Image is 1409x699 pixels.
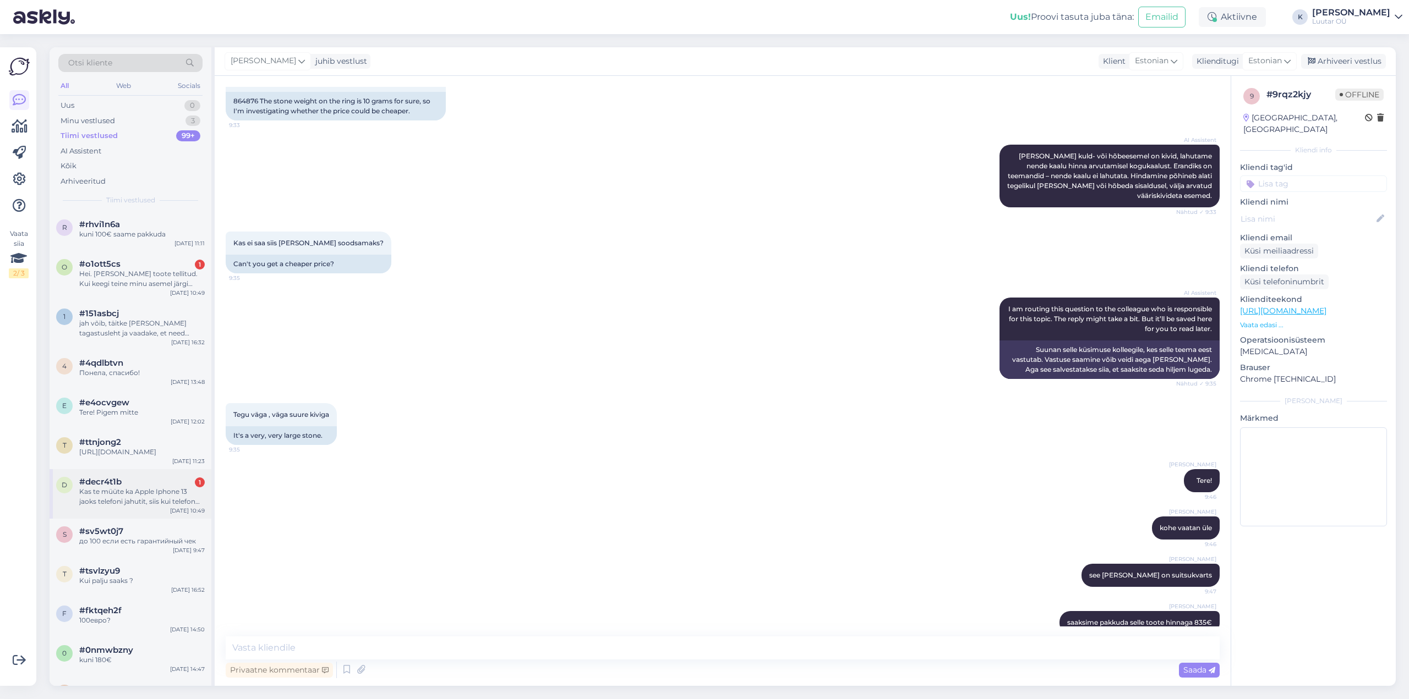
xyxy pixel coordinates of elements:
[9,56,30,77] img: Askly Logo
[1135,55,1168,67] span: Estonian
[1240,196,1387,208] p: Kliendi nimi
[1010,12,1031,22] b: Uus!
[1240,232,1387,244] p: Kliendi email
[1266,88,1335,101] div: # 9rqz2kjy
[1240,334,1387,346] p: Operatsioonisüsteem
[1240,396,1387,406] div: [PERSON_NAME]
[79,566,120,576] span: #tsvlzyu9
[195,260,205,269] div: 1
[1240,373,1387,385] p: Chrome [TECHNICAL_ID]
[1169,460,1216,469] span: [PERSON_NAME]
[1240,320,1387,330] p: Vaata edasi ...
[79,437,121,447] span: #ttnjong2
[62,481,67,489] span: d
[226,663,333,678] div: Privaatne kommentaar
[61,100,74,111] div: Uus
[311,56,367,67] div: juhib vestlust
[1160,524,1212,532] span: kohe vaatan üle
[62,401,67,410] span: e
[170,289,205,297] div: [DATE] 10:49
[171,378,205,386] div: [DATE] 13:48
[1243,112,1365,135] div: [GEOGRAPHIC_DATA], [GEOGRAPHIC_DATA]
[226,92,446,120] div: 864876 The stone weight on the ring is 10 grams for sure, so I'm investigating whether the price ...
[68,57,112,69] span: Otsi kliente
[79,615,205,625] div: 100евро?
[1010,10,1134,24] div: Proovi tasuta juba täna:
[79,655,205,665] div: kuni 180€
[1000,340,1220,379] div: Suunan selle küsimuse kolleegile, kes selle teema eest vastutab. Vastuse saamine võib veidi aega ...
[1067,618,1212,626] span: saaksime pakkuda selle toote hinnaga 835€
[79,318,205,338] div: jah võib, täitke [PERSON_NAME] tagastusleht ja vaadake, et need oleksid seadmest [PERSON_NAME] üh...
[62,649,67,657] span: 0
[233,239,384,247] span: Kas ei saa siis [PERSON_NAME] soodsamaks?
[1008,305,1214,333] span: I am routing this question to the colleague who is responsible for this topic. The reply might ta...
[1175,208,1216,216] span: Nähtud ✓ 9:33
[79,229,205,239] div: kuni 100€ saame pakkuda
[79,408,205,417] div: Tere! Pigem mitte
[79,309,119,318] span: #151asbcj
[176,79,203,93] div: Socials
[1175,379,1216,388] span: Nähtud ✓ 9:35
[1312,8,1390,17] div: [PERSON_NAME]
[61,115,115,126] div: Minu vestlused
[233,410,329,419] span: Tegu väga , väga suure kiviga
[1183,665,1215,675] span: Saada
[79,487,205,507] div: Kas te müüte ka Apple Iphone 13 jaoks telefoni jahutit, siis kui telefon läheb kuumaks? [PERSON_N...
[9,268,29,278] div: 2 / 3
[185,115,200,126] div: 3
[61,146,101,157] div: AI Assistent
[79,477,122,487] span: #decr4t1b
[173,546,205,554] div: [DATE] 9:47
[1301,54,1386,69] div: Arhiveeri vestlus
[1089,571,1212,579] span: see [PERSON_NAME] on suitsukvarts
[171,586,205,594] div: [DATE] 16:52
[1197,476,1212,485] span: Tere!
[63,530,67,538] span: s
[1169,555,1216,563] span: [PERSON_NAME]
[1240,175,1387,192] input: Lisa tag
[1248,55,1282,67] span: Estonian
[79,259,121,269] span: #o1ott5cs
[1240,306,1326,316] a: [URL][DOMAIN_NAME]
[1250,92,1254,100] span: 9
[1138,7,1186,27] button: Emailid
[1240,145,1387,155] div: Kliendi info
[170,507,205,515] div: [DATE] 10:49
[61,161,77,172] div: Kõik
[231,55,296,67] span: [PERSON_NAME]
[229,445,270,454] span: 9:35
[170,665,205,673] div: [DATE] 14:47
[63,441,67,449] span: t
[1175,136,1216,144] span: AI Assistent
[171,417,205,426] div: [DATE] 12:02
[1175,540,1216,548] span: 9:46
[61,176,106,187] div: Arhiveeritud
[79,358,123,368] span: #4qdlbtvn
[63,312,65,321] span: 1
[1007,152,1214,200] span: [PERSON_NAME] kuld- või hõbeesemel on kivid, lahutame nende kaalu hinna arvutamisel kogukaalust. ...
[62,263,67,271] span: o
[79,526,123,536] span: #sv5wt0j7
[1292,9,1308,25] div: K
[184,100,200,111] div: 0
[1175,587,1216,596] span: 9:47
[79,269,205,289] div: Hei. [PERSON_NAME] toote tellitud. Kui keegi teine minu asemel järgi tuleb siis kuidas tuleb toim...
[1169,508,1216,516] span: [PERSON_NAME]
[171,338,205,346] div: [DATE] 16:32
[1169,602,1216,610] span: [PERSON_NAME]
[79,536,205,546] div: до 100 если есть гарантийный чек
[1312,8,1402,26] a: [PERSON_NAME]Luutar OÜ
[195,477,205,487] div: 1
[106,195,155,205] span: Tiimi vestlused
[114,79,133,93] div: Web
[1175,289,1216,297] span: AI Assistent
[1240,274,1329,289] div: Küsi telefoninumbrit
[1199,7,1266,27] div: Aktiivne
[79,219,120,229] span: #rhvi1n6a
[226,426,337,445] div: It's a very, very large stone.
[1335,89,1384,101] span: Offline
[176,130,200,141] div: 99+
[79,685,130,695] span: #4nmsaaeo
[58,79,71,93] div: All
[79,645,133,655] span: #0nmwbzny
